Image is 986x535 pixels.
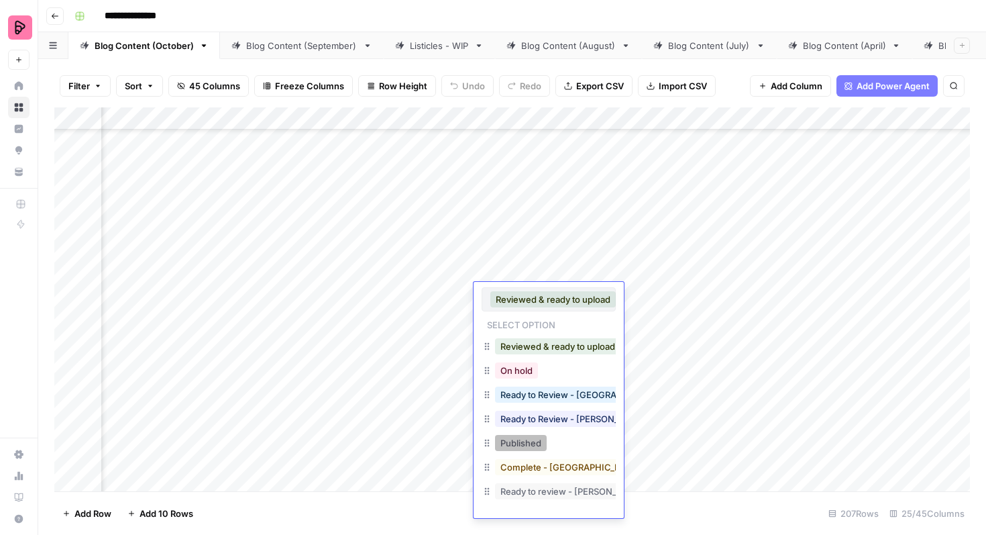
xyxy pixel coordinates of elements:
[857,79,930,93] span: Add Power Agent
[884,503,970,524] div: 25/45 Columns
[384,32,495,59] a: Listicles - WIP
[441,75,494,97] button: Undo
[482,360,616,384] div: On hold
[8,97,30,118] a: Browse
[140,507,193,520] span: Add 10 Rows
[482,432,616,456] div: Published
[68,79,90,93] span: Filter
[119,503,201,524] button: Add 10 Rows
[8,508,30,530] button: Help + Support
[823,503,884,524] div: 207 Rows
[68,32,220,59] a: Blog Content (October)
[8,465,30,487] a: Usage
[125,79,142,93] span: Sort
[8,140,30,161] a: Opportunities
[60,75,111,97] button: Filter
[8,75,30,97] a: Home
[254,75,353,97] button: Freeze Columns
[495,387,672,403] button: Ready to Review - [GEOGRAPHIC_DATA]
[495,32,642,59] a: Blog Content (August)
[576,79,624,93] span: Export CSV
[54,503,119,524] button: Add Row
[482,408,616,432] div: Ready to Review - [PERSON_NAME]
[495,459,645,475] button: Complete - [GEOGRAPHIC_DATA]
[462,79,485,93] span: Undo
[189,79,240,93] span: 45 Columns
[8,11,30,44] button: Workspace: Preply
[246,39,358,52] div: Blog Content (September)
[8,487,30,508] a: Learning Hub
[521,39,616,52] div: Blog Content (August)
[495,362,538,379] button: On hold
[8,15,32,40] img: Preply Logo
[116,75,163,97] button: Sort
[168,75,249,97] button: 45 Columns
[642,32,777,59] a: Blog Content (July)
[74,507,111,520] span: Add Row
[803,39,886,52] div: Blog Content (April)
[495,483,651,499] button: Ready to review - [PERSON_NAME]
[771,79,822,93] span: Add Column
[499,75,550,97] button: Redo
[482,505,616,529] div: Published & ready for LOC
[777,32,912,59] a: Blog Content (April)
[8,444,30,465] a: Settings
[495,338,620,354] button: Reviewed & ready to upload
[668,39,751,52] div: Blog Content (July)
[8,118,30,140] a: Insights
[836,75,938,97] button: Add Power Agent
[750,75,831,97] button: Add Column
[482,456,616,481] div: Complete - [GEOGRAPHIC_DATA]
[495,435,547,451] button: Published
[482,481,616,505] div: Ready to review - [PERSON_NAME]
[220,32,384,59] a: Blog Content (September)
[490,291,616,307] button: Reviewed & ready to upload
[520,79,541,93] span: Redo
[638,75,716,97] button: Import CSV
[410,39,469,52] div: Listicles - WIP
[555,75,633,97] button: Export CSV
[495,411,653,427] button: Ready to Review - [PERSON_NAME]
[8,161,30,183] a: Your Data
[358,75,436,97] button: Row Height
[482,336,616,360] div: Reviewed & ready to upload
[482,384,616,408] div: Ready to Review - [GEOGRAPHIC_DATA]
[95,39,194,52] div: Blog Content (October)
[659,79,707,93] span: Import CSV
[275,79,344,93] span: Freeze Columns
[482,315,561,332] p: Select option
[379,79,427,93] span: Row Height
